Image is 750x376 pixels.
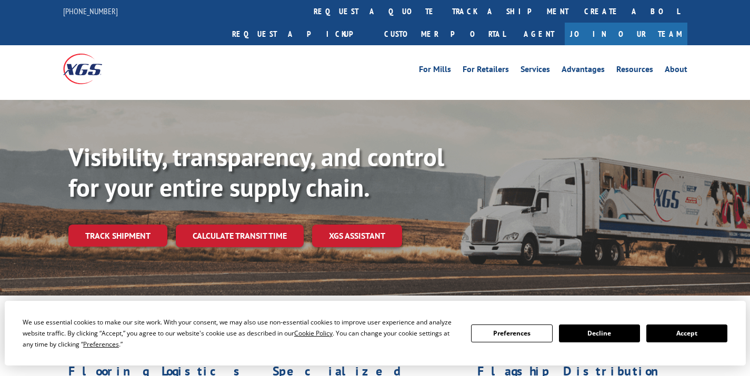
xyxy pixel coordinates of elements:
span: Cookie Policy [294,329,333,338]
a: Resources [616,65,653,77]
a: Track shipment [68,225,167,247]
div: We use essential cookies to make our site work. With your consent, we may also use non-essential ... [23,317,458,350]
a: Join Our Team [565,23,687,45]
b: Visibility, transparency, and control for your entire supply chain. [68,140,444,204]
a: XGS ASSISTANT [312,225,402,247]
a: Calculate transit time [176,225,304,247]
button: Accept [646,324,727,342]
a: Request a pickup [224,23,376,45]
a: Agent [513,23,565,45]
a: Services [521,65,550,77]
a: About [665,65,687,77]
div: Cookie Consent Prompt [5,301,746,365]
a: For Mills [419,65,451,77]
button: Preferences [471,324,552,342]
a: [PHONE_NUMBER] [63,6,118,16]
span: Preferences [83,340,119,349]
a: Advantages [562,65,605,77]
a: Customer Portal [376,23,513,45]
button: Decline [559,324,640,342]
a: For Retailers [463,65,509,77]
